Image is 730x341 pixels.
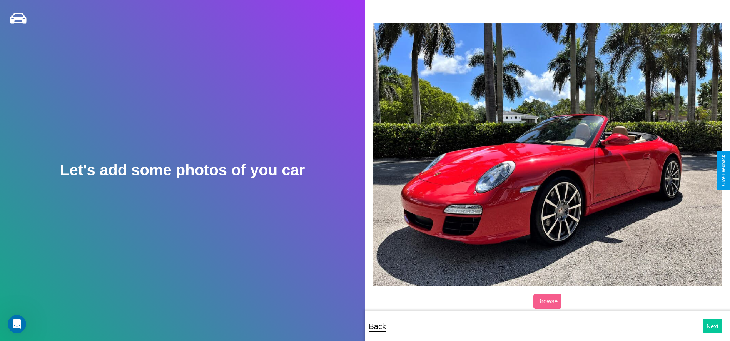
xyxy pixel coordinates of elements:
[369,319,386,333] p: Back
[703,319,722,333] button: Next
[373,23,723,286] img: posted
[721,155,726,186] div: Give Feedback
[8,315,26,333] iframe: Intercom live chat
[60,161,305,179] h2: Let's add some photos of you car
[533,294,561,309] label: Browse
